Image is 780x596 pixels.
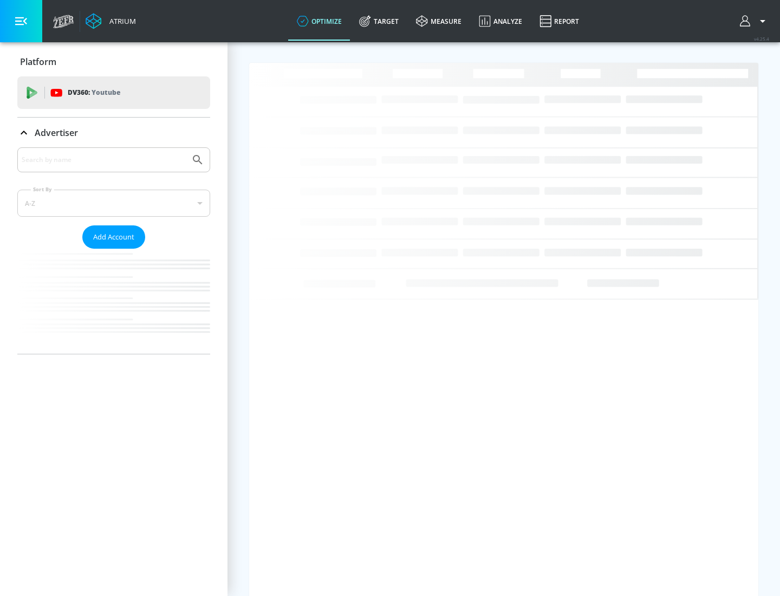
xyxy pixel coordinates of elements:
button: Add Account [82,225,145,249]
p: DV360: [68,87,120,99]
a: optimize [288,2,350,41]
div: Atrium [105,16,136,26]
a: Analyze [470,2,531,41]
div: Advertiser [17,118,210,148]
div: A-Z [17,190,210,217]
label: Sort By [31,186,54,193]
a: Atrium [86,13,136,29]
div: DV360: Youtube [17,76,210,109]
a: Report [531,2,588,41]
p: Youtube [92,87,120,98]
p: Platform [20,56,56,68]
nav: list of Advertiser [17,249,210,354]
input: Search by name [22,153,186,167]
span: v 4.25.4 [754,36,769,42]
a: Target [350,2,407,41]
div: Advertiser [17,147,210,354]
a: measure [407,2,470,41]
div: Platform [17,47,210,77]
span: Add Account [93,231,134,243]
p: Advertiser [35,127,78,139]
